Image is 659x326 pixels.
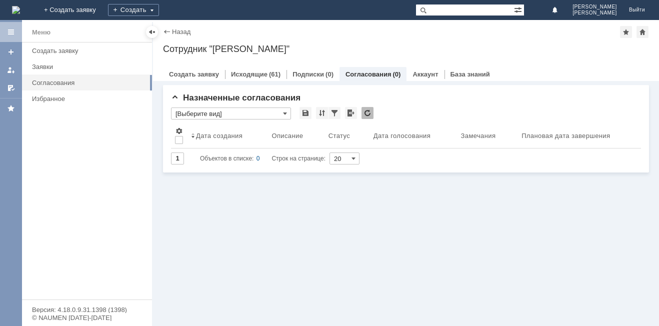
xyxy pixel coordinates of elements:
div: Дата голосования [373,132,430,139]
div: Заявки [32,63,146,70]
div: Избранное [32,95,135,102]
div: Создать заявку [32,47,146,54]
div: Версия: 4.18.0.9.31.1398 (1398) [32,306,142,313]
div: Обновлять список [361,107,373,119]
span: Настройки [175,127,183,135]
a: Мои согласования [3,80,19,96]
div: Согласования [32,79,146,86]
span: [PERSON_NAME] [572,10,617,16]
th: Дата создания [187,123,267,148]
th: Дата голосования [369,123,457,148]
a: Мои заявки [3,62,19,78]
div: Плановая дата завершения [521,132,610,139]
div: Добавить в избранное [620,26,632,38]
div: Меню [32,26,50,38]
div: (61) [269,70,280,78]
div: Сортировка... [316,107,328,119]
div: Фильтрация... [328,107,340,119]
a: Создать заявку [169,70,219,78]
div: Замечания [461,132,496,139]
i: Строк на странице: [200,152,325,164]
div: Статус [328,132,350,139]
div: Описание [271,132,303,139]
a: Создать заявку [28,43,150,58]
div: © NAUMEN [DATE]-[DATE] [32,314,142,321]
a: Назад [172,28,190,35]
div: (0) [393,70,401,78]
span: Назначенные согласования [171,93,300,102]
span: Объектов в списке: [200,155,253,162]
span: Расширенный поиск [514,4,524,14]
div: Создать [108,4,159,16]
div: Скрыть меню [146,26,158,38]
a: Согласования [345,70,391,78]
div: (0) [325,70,333,78]
a: Согласования [28,75,150,90]
a: Подписки [292,70,324,78]
a: Исходящие [231,70,267,78]
div: Экспорт списка [345,107,357,119]
th: Статус [324,123,369,148]
div: Дата создания [196,132,242,139]
a: База знаний [450,70,490,78]
a: Перейти на домашнюю страницу [12,6,20,14]
div: Сделать домашней страницей [636,26,648,38]
a: Аккаунт [412,70,438,78]
div: Сохранить вид [299,107,311,119]
div: 0 [256,152,260,164]
a: Создать заявку [3,44,19,60]
div: Сотрудник "[PERSON_NAME]" [163,44,649,54]
a: Заявки [28,59,150,74]
img: logo [12,6,20,14]
span: [PERSON_NAME] [572,4,617,10]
